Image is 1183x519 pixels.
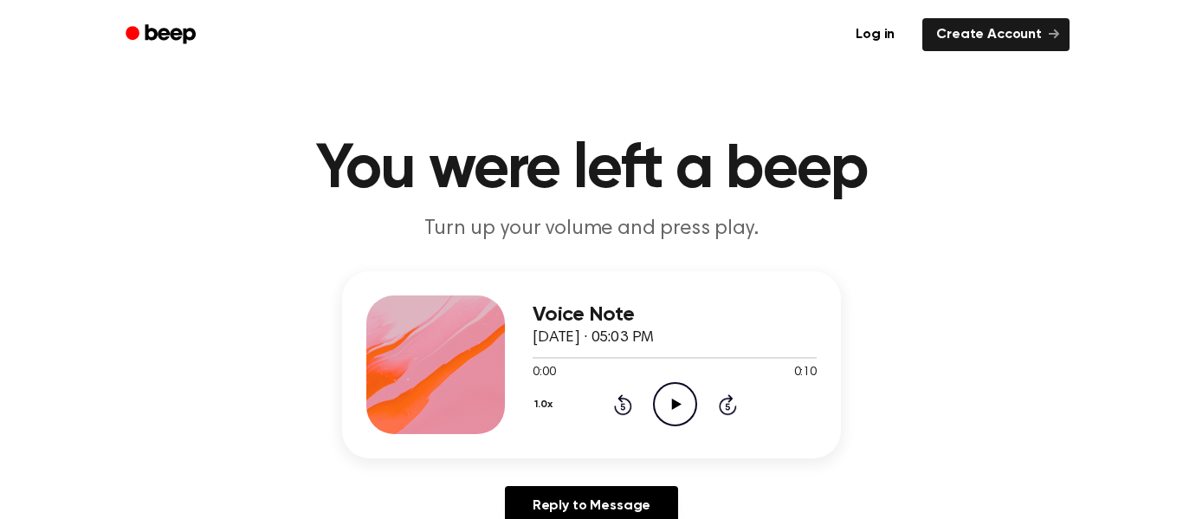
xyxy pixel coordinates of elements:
button: 1.0x [533,390,559,419]
a: Beep [113,18,211,52]
h1: You were left a beep [148,139,1035,201]
a: Create Account [922,18,1070,51]
span: 0:00 [533,364,555,382]
a: Log in [838,15,912,55]
span: [DATE] · 05:03 PM [533,330,654,346]
h3: Voice Note [533,303,817,327]
p: Turn up your volume and press play. [259,215,924,243]
span: 0:10 [794,364,817,382]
